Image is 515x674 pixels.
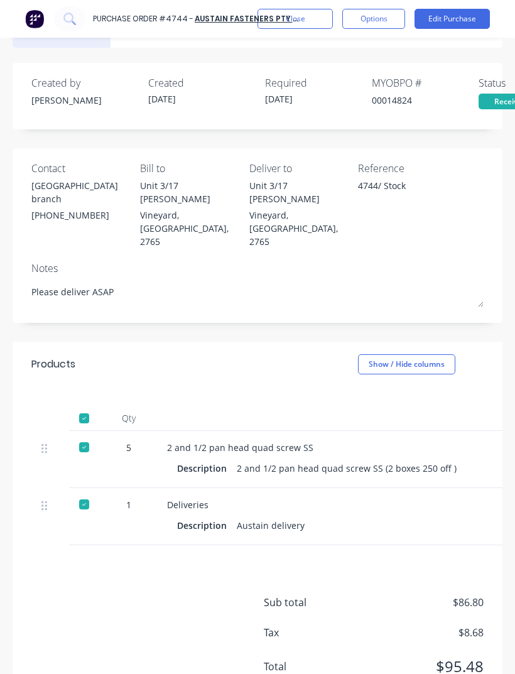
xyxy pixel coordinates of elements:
[249,161,349,176] div: Deliver to
[358,161,484,176] div: Reference
[372,75,479,90] div: MYOB PO #
[100,406,157,431] div: Qty
[31,179,131,205] div: [GEOGRAPHIC_DATA] branch
[93,13,193,24] div: Purchase Order #4744 -
[237,459,457,477] div: 2 and 1/2 pan head quad screw SS (2 boxes 250 off )
[264,625,358,640] span: Tax
[31,209,131,222] div: [PHONE_NUMBER]
[31,94,138,107] div: [PERSON_NAME]
[415,9,490,29] button: Edit Purchase
[372,94,479,107] div: 00014824
[358,625,484,640] span: $8.68
[140,209,239,248] div: Vineyard, [GEOGRAPHIC_DATA], 2765
[358,179,484,207] textarea: 4744/ Stock
[177,516,237,535] div: Description
[177,459,237,477] div: Description
[25,9,44,28] img: Factory
[249,179,349,205] div: Unit 3/17 [PERSON_NAME]
[264,659,358,674] span: Total
[140,179,239,205] div: Unit 3/17 [PERSON_NAME]
[237,516,305,535] div: Austain delivery
[140,161,239,176] div: Bill to
[358,354,455,374] button: Show / Hide columns
[264,595,358,610] span: Sub total
[148,75,255,90] div: Created
[265,75,372,90] div: Required
[31,357,75,372] div: Products
[31,279,484,307] textarea: Please deliver ASAP
[249,209,349,248] div: Vineyard, [GEOGRAPHIC_DATA], 2765
[31,161,131,176] div: Contact
[195,13,307,24] a: Austain Fasteners Pty Ltd
[342,9,405,29] button: Options
[31,75,138,90] div: Created by
[111,498,147,511] div: 1
[358,595,484,610] span: $86.80
[31,261,484,276] div: Notes
[111,441,147,454] div: 5
[257,9,333,29] button: Close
